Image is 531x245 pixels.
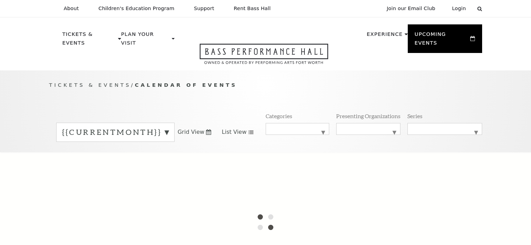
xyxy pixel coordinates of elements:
p: Series [407,112,422,120]
p: About [64,6,79,12]
p: Plan Your Visit [121,30,170,51]
p: Presenting Organizations [336,112,400,120]
p: Tickets & Events [62,30,117,51]
p: Support [194,6,214,12]
p: Categories [266,112,292,120]
p: Rent Bass Hall [234,6,271,12]
span: Tickets & Events [49,82,131,88]
span: Calendar of Events [135,82,237,88]
span: List View [222,128,246,136]
span: Grid View [178,128,205,136]
p: / [49,81,482,90]
p: Experience [367,30,403,43]
p: Children's Education Program [98,6,175,12]
label: {{currentMonth}} [62,127,169,138]
p: Upcoming Events [415,30,469,51]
